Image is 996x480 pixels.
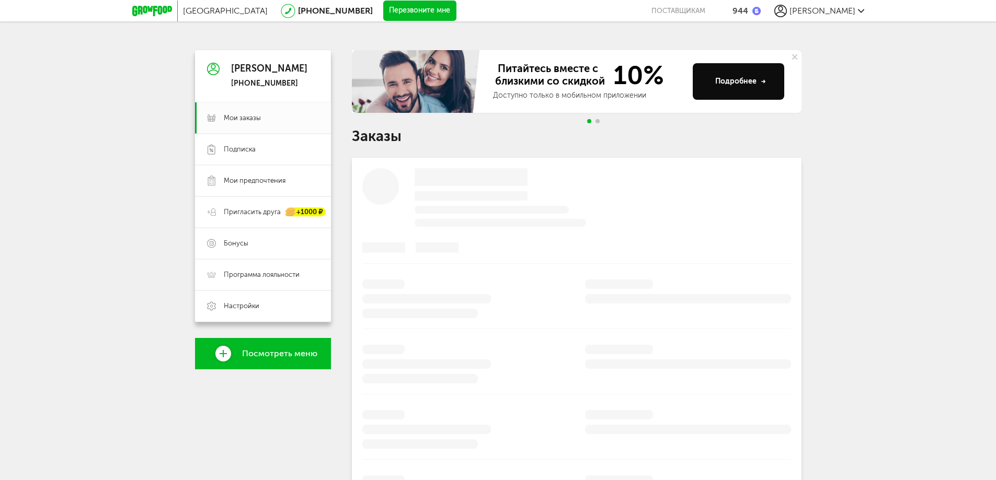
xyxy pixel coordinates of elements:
[242,349,317,358] span: Посмотреть меню
[493,62,607,88] span: Питайтесь вместе с близкими со скидкой
[195,259,331,290] a: Программа лояльности
[195,165,331,196] a: Мои предпочтения
[224,176,285,185] span: Мои предпочтения
[286,208,326,217] div: +1000 ₽
[224,145,256,154] span: Подписка
[715,76,766,87] div: Подробнее
[195,102,331,134] a: Мои заказы
[195,196,331,228] a: Пригласить друга +1000 ₽
[224,239,248,248] span: Бонусы
[596,119,600,123] span: Go to slide 2
[693,63,784,100] button: Подробнее
[383,1,456,21] button: Перезвоните мне
[224,301,259,311] span: Настройки
[195,134,331,165] a: Подписка
[195,228,331,259] a: Бонусы
[224,113,261,123] span: Мои заказы
[195,290,331,322] a: Настройки
[752,7,761,15] img: bonus_b.cdccf46.png
[587,119,591,123] span: Go to slide 1
[224,207,281,217] span: Пригласить друга
[183,6,268,16] span: [GEOGRAPHIC_DATA]
[352,50,483,113] img: family-banner.579af9d.jpg
[789,6,855,16] span: [PERSON_NAME]
[732,6,748,16] div: 944
[607,62,664,88] span: 10%
[493,90,684,101] div: Доступно только в мобильном приложении
[231,79,307,88] div: [PHONE_NUMBER]
[195,338,331,369] a: Посмотреть меню
[231,64,307,74] div: [PERSON_NAME]
[224,270,300,279] span: Программа лояльности
[298,6,373,16] a: [PHONE_NUMBER]
[352,130,802,143] h1: Заказы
